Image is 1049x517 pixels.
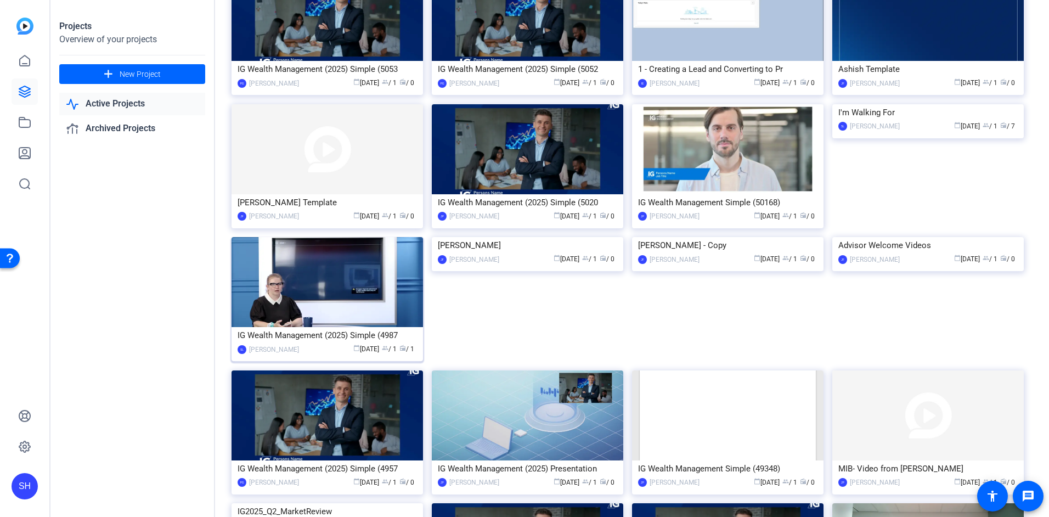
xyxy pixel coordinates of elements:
[800,79,815,87] span: / 0
[954,122,980,130] span: [DATE]
[382,478,388,485] span: group
[600,212,606,218] span: radio
[582,479,597,486] span: / 1
[554,212,579,220] span: [DATE]
[399,478,406,485] span: radio
[650,78,700,89] div: [PERSON_NAME]
[582,78,589,85] span: group
[249,344,299,355] div: [PERSON_NAME]
[59,64,205,84] button: New Project
[600,255,606,261] span: radio
[983,255,997,263] span: / 1
[800,78,807,85] span: radio
[782,212,797,220] span: / 1
[59,117,205,140] a: Archived Projects
[838,122,847,131] div: SL
[353,212,379,220] span: [DATE]
[438,79,447,88] div: PG
[983,255,989,261] span: group
[983,478,989,485] span: group
[754,79,780,87] span: [DATE]
[1000,479,1015,486] span: / 0
[438,194,617,211] div: IG Wealth Management (2025) Simple (5020
[782,479,797,486] span: / 1
[399,78,406,85] span: radio
[1000,478,1007,485] span: radio
[600,255,614,263] span: / 0
[800,478,807,485] span: radio
[582,79,597,87] span: / 1
[353,479,379,486] span: [DATE]
[838,79,847,88] div: JF
[1000,78,1007,85] span: radio
[983,122,989,128] span: group
[449,211,499,222] div: [PERSON_NAME]
[954,479,980,486] span: [DATE]
[638,194,817,211] div: IG Wealth Management Simple (50168)
[800,255,807,261] span: radio
[249,477,299,488] div: [PERSON_NAME]
[800,255,815,263] span: / 0
[438,478,447,487] div: JP
[782,212,789,218] span: group
[582,478,589,485] span: group
[782,478,789,485] span: group
[238,212,246,221] div: JF
[399,345,414,353] span: / 1
[600,212,614,220] span: / 0
[650,211,700,222] div: [PERSON_NAME]
[238,194,417,211] div: [PERSON_NAME] Template
[399,212,414,220] span: / 0
[582,212,589,218] span: group
[554,478,560,485] span: calendar_today
[838,478,847,487] div: JP
[554,212,560,218] span: calendar_today
[382,212,397,220] span: / 1
[983,79,997,87] span: / 1
[238,460,417,477] div: IG Wealth Management (2025) Simple (4957
[782,78,789,85] span: group
[754,78,760,85] span: calendar_today
[754,478,760,485] span: calendar_today
[954,79,980,87] span: [DATE]
[638,237,817,254] div: [PERSON_NAME] - Copy
[1022,490,1035,503] mat-icon: message
[754,479,780,486] span: [DATE]
[554,255,579,263] span: [DATE]
[382,479,397,486] span: / 1
[382,345,397,353] span: / 1
[238,61,417,77] div: IG Wealth Management (2025) Simple (5053
[954,122,961,128] span: calendar_today
[850,121,900,132] div: [PERSON_NAME]
[449,78,499,89] div: [PERSON_NAME]
[12,473,38,499] div: SH
[353,345,360,351] span: calendar_today
[438,61,617,77] div: IG Wealth Management (2025) Simple (5052
[754,255,780,263] span: [DATE]
[986,490,999,503] mat-icon: accessibility
[600,78,606,85] span: radio
[782,255,789,261] span: group
[353,478,360,485] span: calendar_today
[754,255,760,261] span: calendar_today
[838,460,1018,477] div: MIB- Video from [PERSON_NAME]
[554,255,560,261] span: calendar_today
[1000,79,1015,87] span: / 0
[838,255,847,264] div: JF
[249,78,299,89] div: [PERSON_NAME]
[983,479,997,486] span: / 1
[120,69,161,80] span: New Project
[238,79,246,88] div: PG
[438,460,617,477] div: IG Wealth Management (2025) Presentation
[638,79,647,88] div: IE
[238,327,417,344] div: IG Wealth Management (2025) Simple (4987
[983,122,997,130] span: / 1
[438,212,447,221] div: JP
[838,61,1018,77] div: Ashish Template
[850,254,900,265] div: [PERSON_NAME]
[353,79,379,87] span: [DATE]
[782,255,797,263] span: / 1
[59,93,205,115] a: Active Projects
[382,212,388,218] span: group
[954,255,980,263] span: [DATE]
